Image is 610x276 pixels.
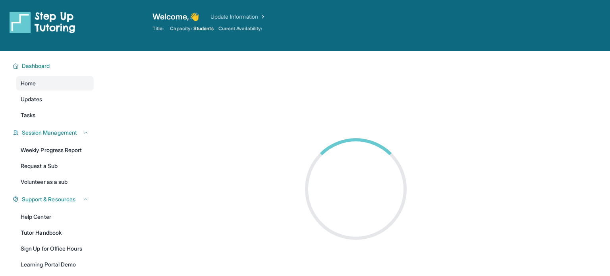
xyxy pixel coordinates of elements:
[16,175,94,189] a: Volunteer as a sub
[16,226,94,240] a: Tutor Handbook
[22,62,50,70] span: Dashboard
[258,13,266,21] img: Chevron Right
[21,95,42,103] span: Updates
[16,210,94,224] a: Help Center
[19,62,89,70] button: Dashboard
[21,79,36,87] span: Home
[218,25,262,32] span: Current Availability:
[16,143,94,157] a: Weekly Progress Report
[21,111,35,119] span: Tasks
[16,241,94,256] a: Sign Up for Office Hours
[16,257,94,272] a: Learning Portal Demo
[22,195,75,203] span: Support & Resources
[152,25,164,32] span: Title:
[16,92,94,106] a: Updates
[193,25,214,32] span: Students
[152,11,199,22] span: Welcome, 👋
[16,108,94,122] a: Tasks
[19,195,89,203] button: Support & Resources
[16,76,94,91] a: Home
[170,25,192,32] span: Capacity:
[10,11,75,33] img: logo
[210,13,266,21] a: Update Information
[16,159,94,173] a: Request a Sub
[19,129,89,137] button: Session Management
[22,129,77,137] span: Session Management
